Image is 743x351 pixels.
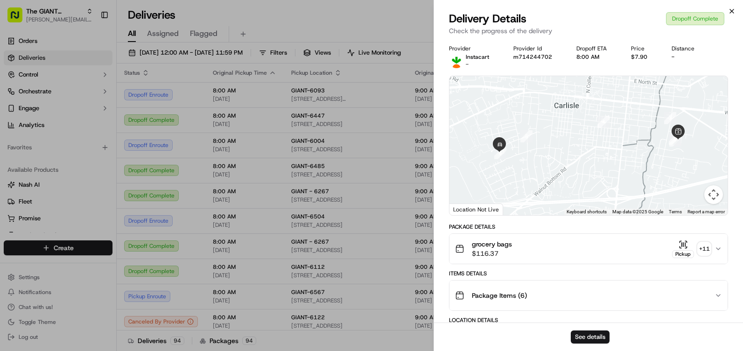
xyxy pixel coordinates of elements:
[449,223,728,231] div: Package Details
[6,132,75,148] a: 📗Knowledge Base
[698,242,711,255] div: + 11
[631,45,657,52] div: Price
[631,53,657,61] div: $7.90
[513,45,561,52] div: Provider Id
[449,45,498,52] div: Provider
[466,61,469,68] span: -
[449,281,728,310] button: Package Items (6)
[672,45,704,52] div: Distance
[449,234,728,264] button: grocery bags$116.37Pickup+11
[672,250,694,258] div: Pickup
[472,239,512,249] span: grocery bags
[9,37,170,52] p: Welcome 👋
[472,291,527,300] span: Package Items ( 6 )
[88,135,150,145] span: API Documentation
[452,203,483,215] img: Google
[452,203,483,215] a: Open this area in Google Maps (opens a new window)
[520,130,533,142] div: 5
[449,26,728,35] p: Check the progress of the delivery
[664,112,676,124] div: 3
[9,136,17,144] div: 📗
[9,89,26,106] img: 1736555255976-a54dd68f-1ca7-489b-9aae-adbdc363a1c4
[9,9,28,28] img: Nash
[93,158,113,165] span: Pylon
[704,185,723,204] button: Map camera controls
[571,330,610,344] button: See details
[449,53,464,68] img: profile_instacart_ahold_partner.png
[669,133,681,145] div: 2
[672,240,694,258] button: Pickup
[576,45,616,52] div: Dropoff ETA
[449,316,728,324] div: Location Details
[567,209,607,215] button: Keyboard shortcuts
[19,135,71,145] span: Knowledge Base
[24,60,168,70] input: Got a question? Start typing here...
[159,92,170,103] button: Start new chat
[466,53,489,61] p: Instacart
[449,11,526,26] span: Delivery Details
[669,134,681,147] div: 1
[687,209,725,214] a: Report a map error
[672,53,704,61] div: -
[672,240,711,258] button: Pickup+11
[449,270,728,277] div: Items Details
[32,89,153,98] div: Start new chat
[449,204,503,215] div: Location Not Live
[513,53,552,61] button: m714244702
[79,136,86,144] div: 💻
[612,209,663,214] span: Map data ©2025 Google
[669,209,682,214] a: Terms (opens in new tab)
[597,116,610,128] div: 4
[472,249,512,258] span: $116.37
[494,147,506,159] div: 6
[75,132,154,148] a: 💻API Documentation
[66,158,113,165] a: Powered byPylon
[32,98,118,106] div: We're available if you need us!
[576,53,616,61] div: 8:00 AM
